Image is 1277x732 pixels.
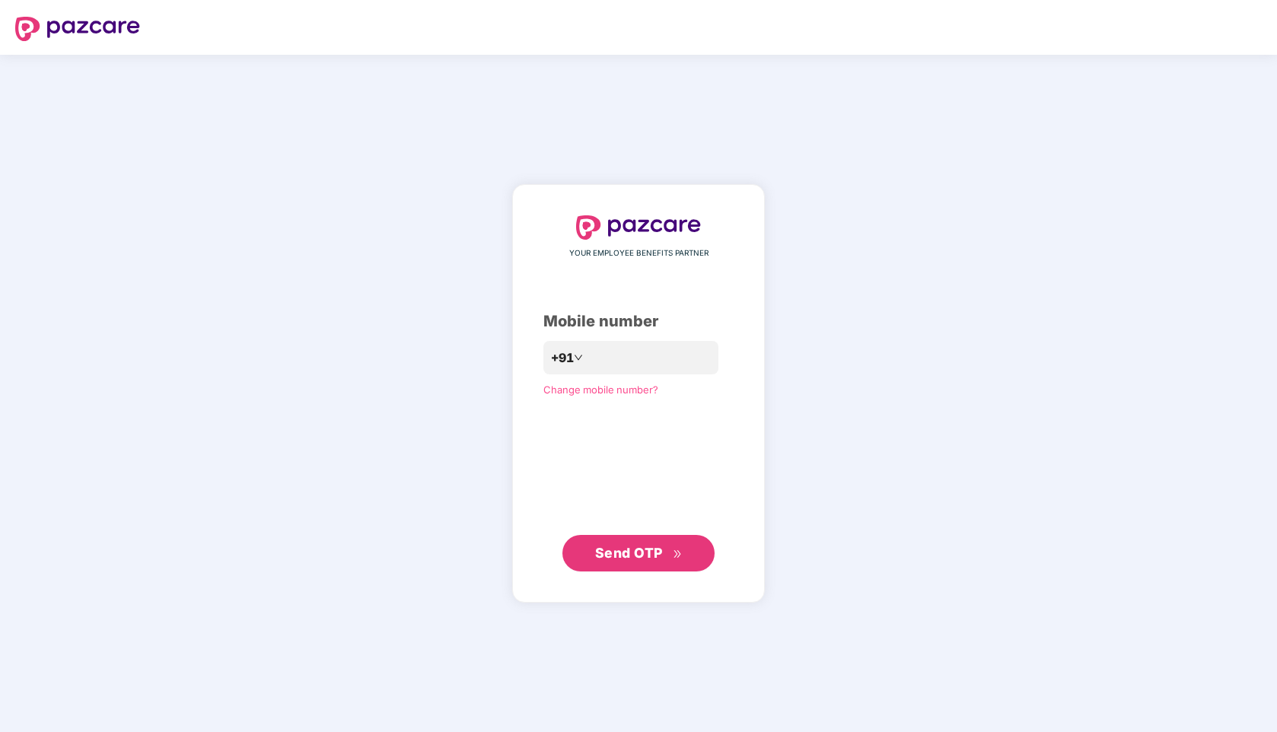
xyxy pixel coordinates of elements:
span: down [574,353,583,362]
span: +91 [551,348,574,368]
button: Send OTPdouble-right [562,535,715,571]
div: Mobile number [543,310,734,333]
span: double-right [673,549,683,559]
span: YOUR EMPLOYEE BENEFITS PARTNER [569,247,709,259]
img: logo [576,215,701,240]
a: Change mobile number? [543,384,658,396]
img: logo [15,17,140,41]
span: Send OTP [595,545,663,561]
